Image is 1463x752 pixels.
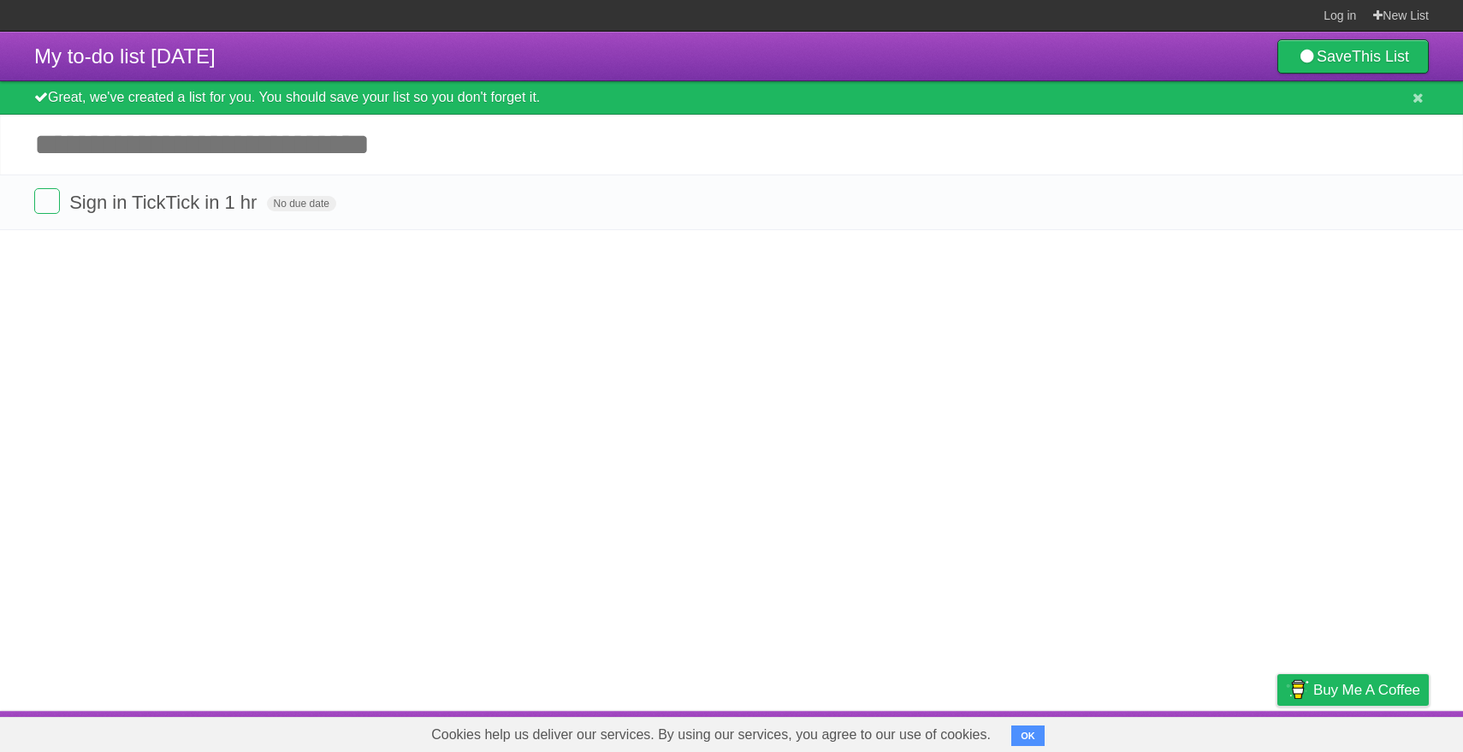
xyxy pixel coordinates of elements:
a: Suggest a feature [1321,715,1429,748]
button: OK [1011,725,1045,746]
b: This List [1352,48,1409,65]
img: Buy me a coffee [1286,675,1309,704]
a: About [1050,715,1086,748]
a: Terms [1197,715,1235,748]
a: Developers [1106,715,1176,748]
label: Done [34,188,60,214]
a: Privacy [1255,715,1300,748]
span: No due date [267,196,336,211]
a: Buy me a coffee [1277,674,1429,706]
span: Sign in TickTick in 1 hr [69,192,261,213]
a: SaveThis List [1277,39,1429,74]
span: Buy me a coffee [1313,675,1420,705]
span: My to-do list [DATE] [34,44,216,68]
span: Cookies help us deliver our services. By using our services, you agree to our use of cookies. [414,718,1008,752]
